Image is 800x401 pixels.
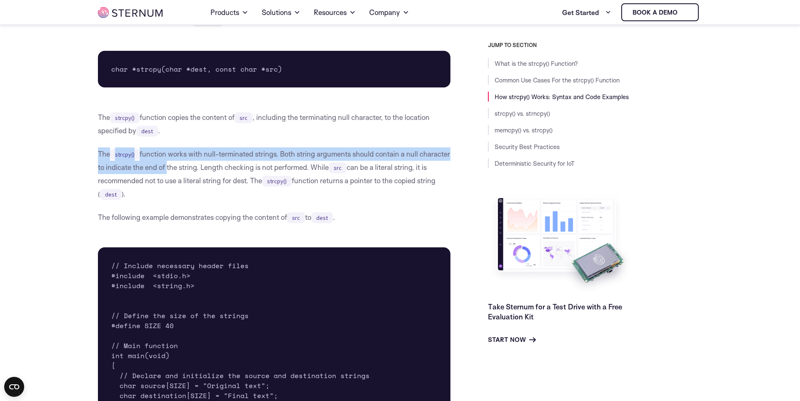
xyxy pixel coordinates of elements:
code: dest [311,212,333,223]
a: Take Sternum for a Test Drive with a Free Evaluation Kit [488,302,622,321]
a: Book a demo [621,3,699,21]
a: Security Best Practices [495,143,560,151]
a: memcpy() vs. strcpy() [495,126,552,134]
a: Solutions [262,1,300,24]
p: The function works with null-terminated strings. Both string arguments should contain a null char... [98,147,450,201]
a: strcpy() vs. strncpy() [495,110,550,117]
code: strcpy() [110,112,140,123]
code: strcpy() [110,149,140,160]
pre: char *strcpy(char *dest, const char *src) [98,51,450,87]
a: Common Use Cases For the strcpy() Function [495,76,620,84]
a: Products [210,1,248,24]
img: sternum iot [681,9,687,16]
a: Company [369,1,409,24]
a: Start Now [488,335,536,345]
a: Resources [314,1,356,24]
p: The function copies the content of , including the terminating null character, to the location sp... [98,111,450,137]
a: Get Started [562,4,611,21]
button: Open CMP widget [4,377,24,397]
h3: JUMP TO SECTION [488,42,702,48]
code: dest [136,126,158,137]
a: What is the strcpy() Function? [495,60,578,67]
a: Deterministic Security for IoT [495,159,575,167]
p: The following example demonstrates copying the content of to . [98,211,450,224]
a: How strcpy() Works: Syntax and Code Examples [495,93,629,101]
code: src [329,162,347,173]
img: Take Sternum for a Test Drive with a Free Evaluation Kit [488,192,634,295]
img: sternum iot [98,7,162,18]
code: src [287,212,305,223]
code: src [235,112,252,123]
code: strcpy() [262,176,292,187]
code: dest [100,189,122,200]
